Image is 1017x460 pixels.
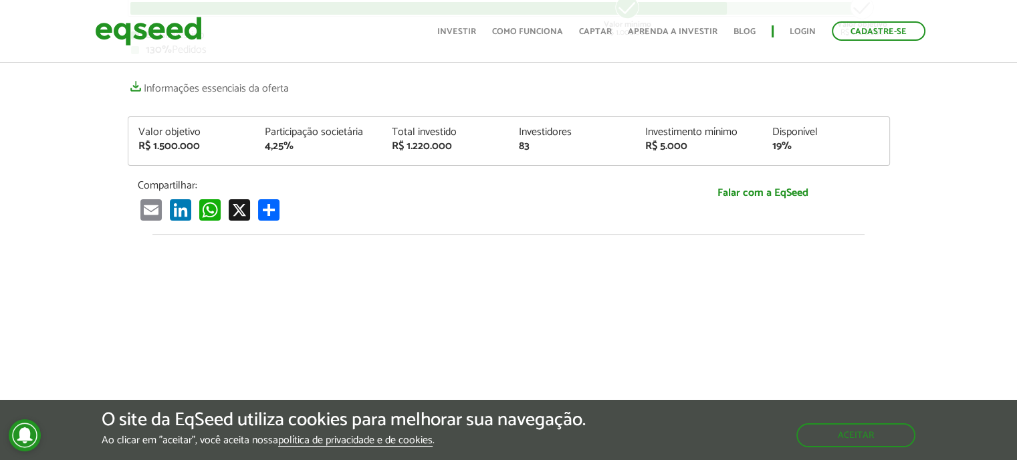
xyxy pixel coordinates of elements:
p: Ao clicar em "aceitar", você aceita nossa . [102,434,586,447]
a: Aprenda a investir [628,27,717,36]
div: Participação societária [265,127,372,138]
a: Login [790,27,816,36]
div: 83 [518,141,625,152]
a: Blog [733,27,756,36]
a: LinkedIn [167,199,194,221]
a: Cadastre-se [832,21,925,41]
a: Partilhar [255,199,282,221]
a: Email [138,199,164,221]
div: R$ 1.220.000 [392,141,499,152]
a: Investir [437,27,476,36]
div: Total investido [392,127,499,138]
a: política de privacidade e de cookies [278,435,433,447]
div: 4,25% [265,141,372,152]
div: Investimento mínimo [645,127,752,138]
div: R$ 1.500.000 [138,141,245,152]
img: EqSeed [95,13,202,49]
div: 19% [772,141,879,152]
a: WhatsApp [197,199,223,221]
button: Aceitar [796,423,915,447]
a: X [226,199,253,221]
a: Falar com a EqSeed [646,179,880,207]
div: Disponível [772,127,879,138]
a: Como funciona [492,27,563,36]
div: Valor objetivo [138,127,245,138]
div: Investidores [518,127,625,138]
p: Compartilhar: [138,179,626,192]
a: Captar [579,27,612,36]
a: Informações essenciais da oferta [128,76,289,94]
h5: O site da EqSeed utiliza cookies para melhorar sua navegação. [102,410,586,431]
div: R$ 5.000 [645,141,752,152]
